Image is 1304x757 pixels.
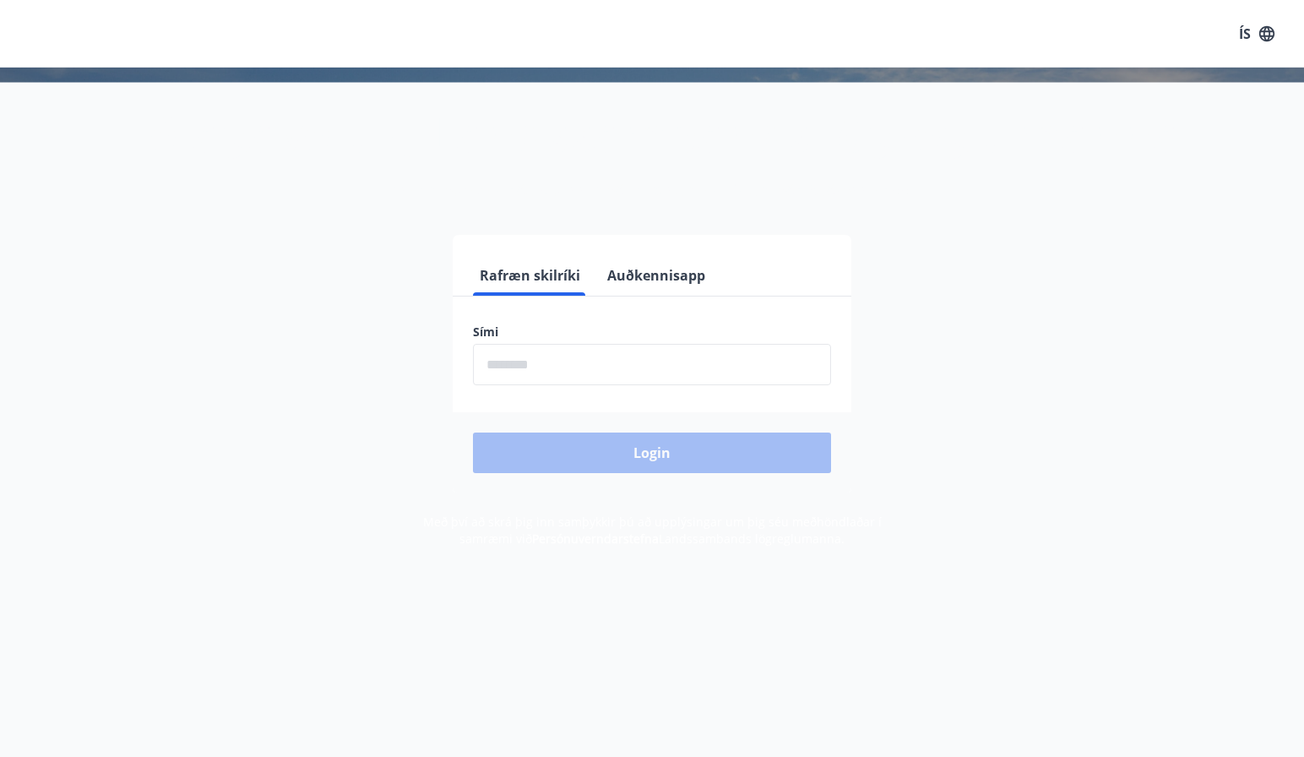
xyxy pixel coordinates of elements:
[473,255,587,296] button: Rafræn skilríki
[387,180,917,200] span: Vinsamlegast skráðu þig inn með rafrænum skilríkjum eða Auðkennisappi.
[423,514,882,547] span: Með því að skrá þig inn samþykkir þú að upplýsingar um þig séu meðhöndlaðar í samræmi við Landssa...
[1230,19,1284,49] button: ÍS
[532,531,659,547] a: Persónuverndarstefna
[600,255,712,296] button: Auðkennisapp
[64,101,1240,166] h1: Félagavefur, Landssambands lögreglumanna
[473,324,831,340] label: Sími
